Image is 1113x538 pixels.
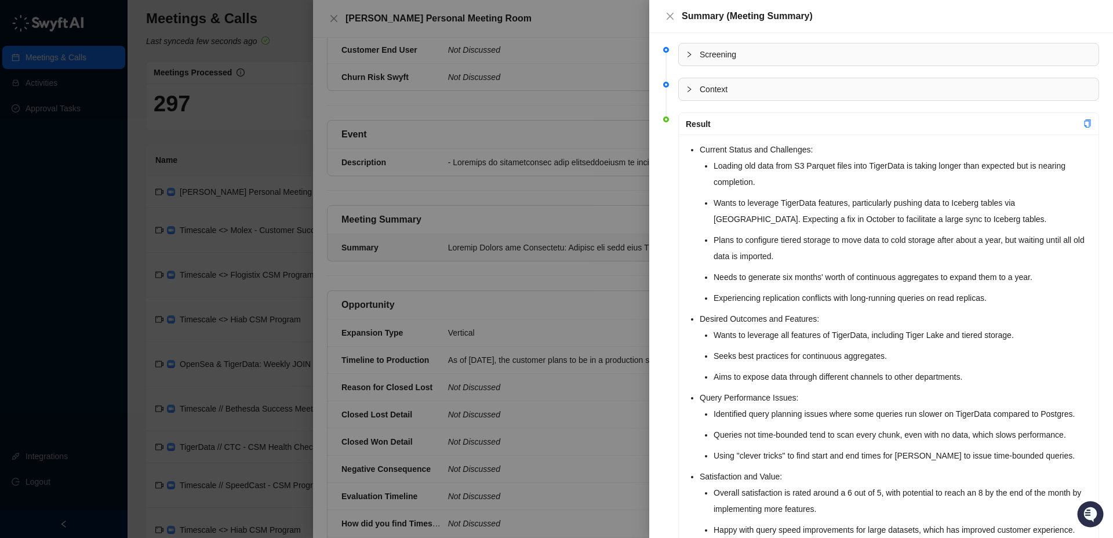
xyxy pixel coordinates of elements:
[663,9,677,23] button: Close
[115,191,140,199] span: Pylon
[714,427,1092,443] li: Queries not time-bounded tend to scan every chunk, even with no data, which slows performance.
[714,522,1092,538] li: Happy with query speed improvements for large datasets, which has improved customer experience.
[39,117,151,126] div: We're offline, we'll be back soon
[686,51,693,58] span: collapsed
[679,78,1099,100] div: Context
[714,348,1092,364] li: Seeks best practices for continuous aggregates.
[12,46,211,65] p: Welcome 👋
[1083,119,1092,128] span: copy
[679,43,1099,66] div: Screening
[714,269,1092,285] li: Needs to generate six months' worth of continuous aggregates to expand them to a year.
[12,105,32,126] img: 5124521997842_fc6d7dfcefe973c2e489_88.png
[7,158,48,179] a: 📚Docs
[714,290,1092,306] li: Experiencing replication conflicts with long-running queries on read replicas.
[714,195,1092,227] li: Wants to leverage TigerData features, particularly pushing data to Iceberg tables via [GEOGRAPHIC...
[700,311,1092,385] li: Desired Outcomes and Features:
[714,406,1092,422] li: Identified query planning issues where some queries run slower on TigerData compared to Postgres.
[714,485,1092,517] li: Overall satisfaction is rated around a 6 out of 5, with potential to reach an 8 by the end of the...
[12,163,21,173] div: 📚
[23,162,43,174] span: Docs
[700,83,1092,96] span: Context
[714,448,1092,464] li: Using "clever tricks" to find start and end times for [PERSON_NAME] to issue time-bounded queries.
[682,9,1099,23] div: Summary (Meeting Summary)
[700,390,1092,464] li: Query Performance Issues:
[700,141,1092,306] li: Current Status and Challenges:
[52,163,61,173] div: 📶
[714,158,1092,190] li: Loading old data from S3 Parquet files into TigerData is taking longer than expected but is neari...
[686,118,1083,130] div: Result
[82,190,140,199] a: Powered byPylon
[197,108,211,122] button: Start new chat
[39,105,190,117] div: Start new chat
[686,86,693,93] span: collapsed
[714,369,1092,385] li: Aims to expose data through different channels to other departments.
[12,12,35,35] img: Swyft AI
[665,12,675,21] span: close
[700,48,1092,61] span: Screening
[48,158,94,179] a: 📶Status
[1076,500,1107,531] iframe: Open customer support
[64,162,89,174] span: Status
[714,327,1092,343] li: Wants to leverage all features of TigerData, including Tiger Lake and tiered storage.
[12,65,211,83] h2: How can we help?
[714,232,1092,264] li: Plans to configure tiered storage to move data to cold storage after about a year, but waiting un...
